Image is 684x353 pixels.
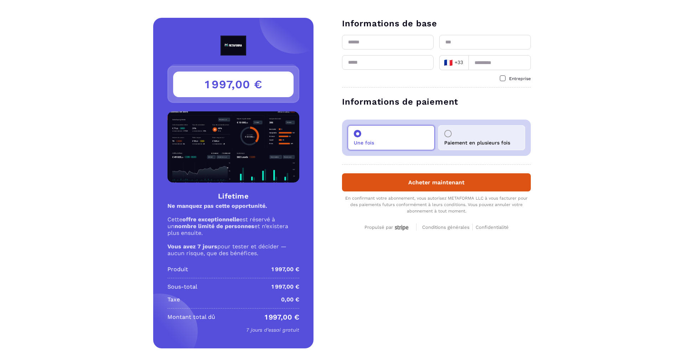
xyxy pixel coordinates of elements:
p: Sous-total [167,283,197,291]
a: Conditions générales [422,223,473,230]
img: logo [204,36,263,56]
div: Propulsé par [364,225,410,231]
a: Confidentialité [476,223,509,230]
span: Entreprise [509,76,531,81]
strong: Ne manquez pas cette opportunité. [167,202,267,209]
img: Product Image [167,111,299,183]
span: Conditions générales [422,225,470,230]
p: 7 jours d'essai gratuit [167,326,299,334]
input: Search for option [465,57,466,68]
p: pour tester et décider — aucun risque, que des bénéfices. [167,243,299,257]
h4: Lifetime [167,191,299,201]
p: 1 997,00 € [265,313,299,321]
strong: Vous avez 7 jours [167,243,217,250]
h3: Informations de paiement [342,96,531,107]
h3: 1 997,00 € [173,72,294,97]
span: +33 [444,58,464,68]
button: Acheter maintenant [342,173,531,191]
a: Propulsé par [364,223,410,230]
p: Produit [167,265,188,274]
strong: nombre limité de personnes [175,223,254,230]
strong: offre exceptionnelle [182,216,239,223]
span: 🇫🇷 [444,58,453,68]
p: 1 997,00 € [271,283,299,291]
p: 1 997,00 € [271,265,299,274]
p: 0,00 € [281,295,299,304]
p: Une fois [354,140,374,146]
p: Cette est réservé à un et n’existera plus ensuite. [167,216,299,236]
h3: Informations de base [342,18,531,29]
div: En confirmant votre abonnement, vous autorisez METAFORMA LLC à vous facturer pour des paiements f... [342,195,531,214]
p: Paiement en plusieurs fois [444,140,510,146]
div: Search for option [439,55,468,70]
span: Confidentialité [476,225,509,230]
